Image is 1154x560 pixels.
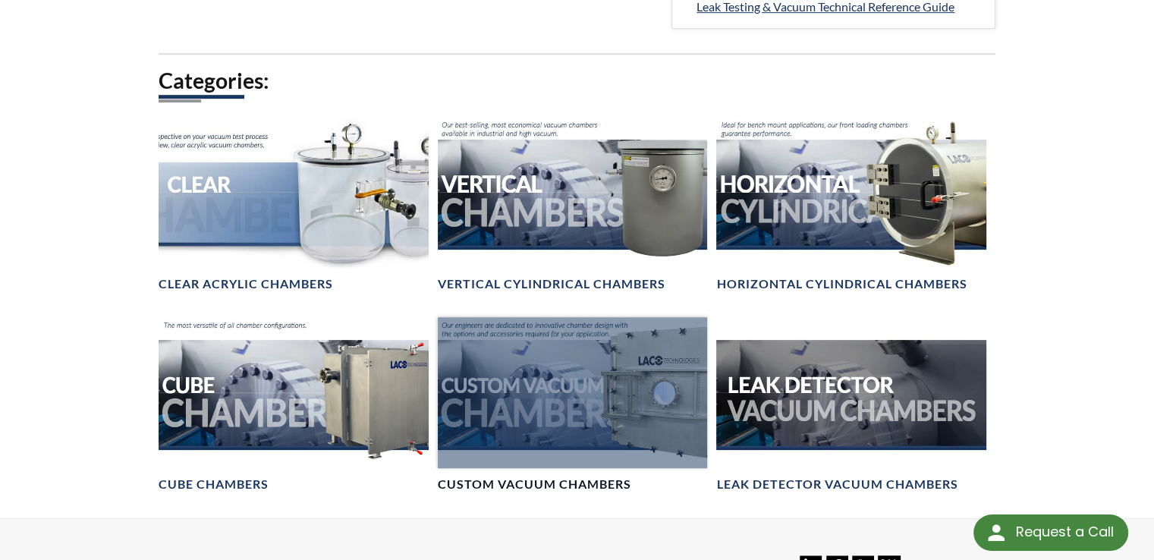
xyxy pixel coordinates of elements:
a: Clear Chambers headerClear Acrylic Chambers [159,117,429,293]
a: Vertical Vacuum Chambers headerVertical Cylindrical Chambers [438,117,708,293]
h4: Clear Acrylic Chambers [159,276,333,292]
div: Request a Call [1015,514,1113,549]
div: Request a Call [973,514,1128,551]
h4: Leak Detector Vacuum Chambers [716,477,957,492]
h4: Horizontal Cylindrical Chambers [716,276,967,292]
img: round button [984,521,1008,545]
h4: Cube Chambers [159,477,269,492]
a: Cube Chambers headerCube Chambers [159,317,429,493]
h2: Categories: [159,67,996,95]
a: Leak Test Vacuum Chambers headerLeak Detector Vacuum Chambers [716,317,986,493]
h4: Custom Vacuum Chambers [438,477,631,492]
h4: Vertical Cylindrical Chambers [438,276,665,292]
a: Custom Vacuum Chamber headerCustom Vacuum Chambers [438,317,708,493]
a: Horizontal Cylindrical headerHorizontal Cylindrical Chambers [716,117,986,293]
